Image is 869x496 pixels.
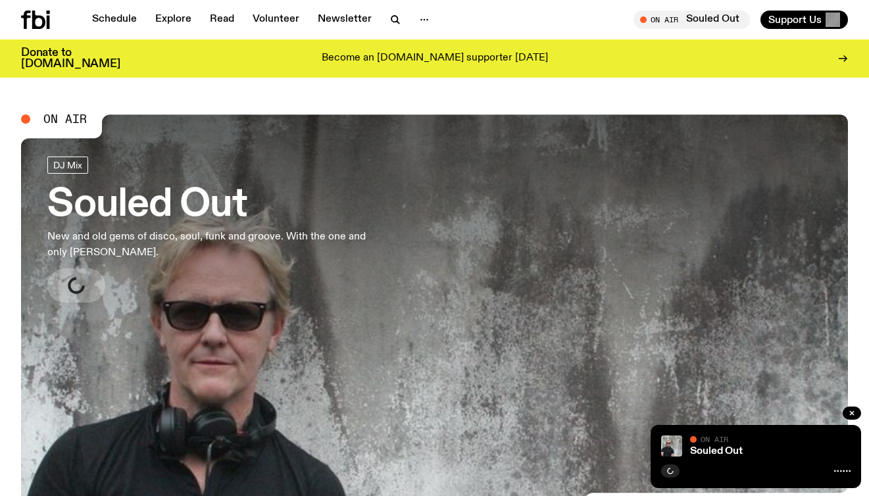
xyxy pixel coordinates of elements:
span: DJ Mix [53,160,82,170]
h3: Donate to [DOMAIN_NAME] [21,47,120,70]
p: Become an [DOMAIN_NAME] supporter [DATE] [322,53,548,64]
h3: Souled Out [47,187,384,224]
a: DJ Mix [47,157,88,174]
a: Volunteer [245,11,307,29]
a: Souled Out [690,446,743,457]
button: On AirSouled Out [633,11,750,29]
a: Souled OutNew and old gems of disco, soul, funk and groove. With the one and only [PERSON_NAME]. [47,157,384,303]
button: Support Us [760,11,848,29]
span: On Air [43,113,87,125]
p: New and old gems of disco, soul, funk and groove. With the one and only [PERSON_NAME]. [47,229,384,260]
img: Stephen looks directly at the camera, wearing a black tee, black sunglasses and headphones around... [661,435,682,457]
span: On Air [701,435,728,443]
a: Explore [147,11,199,29]
a: Schedule [84,11,145,29]
a: Newsletter [310,11,380,29]
span: Support Us [768,14,822,26]
a: Read [202,11,242,29]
